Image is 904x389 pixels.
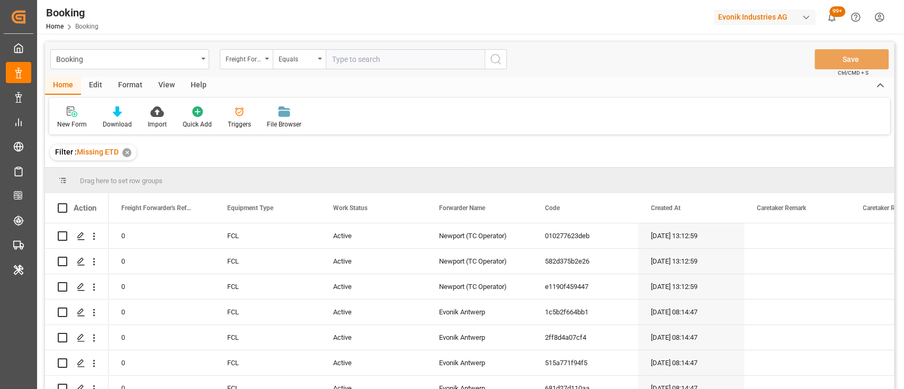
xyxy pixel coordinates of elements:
span: 99+ [829,6,845,17]
div: Evonik Industries AG [714,10,816,25]
div: FCL [214,300,320,324]
span: Work Status [333,204,368,212]
div: 0 [109,325,214,350]
div: 0 [109,274,214,299]
div: 582d375b2e26 [532,249,638,274]
div: Evonik Antwerp [426,300,532,324]
button: Help Center [844,5,867,29]
div: Active [320,249,426,274]
div: Download [103,120,132,129]
div: Active [320,300,426,324]
div: 515a771f94f5 [532,350,638,375]
div: [DATE] 13:12:59 [638,249,744,274]
div: 1c5b2f664bb1 [532,300,638,324]
div: Evonik Antwerp [426,350,532,375]
div: New Form [57,120,87,129]
div: Active [320,350,426,375]
button: search button [485,49,507,69]
div: Active [320,274,426,299]
div: Press SPACE to select this row. [45,249,109,274]
span: Code [545,204,560,212]
div: FCL [214,249,320,274]
input: Type to search [326,49,485,69]
div: e1190f459447 [532,274,638,299]
button: Evonik Industries AG [714,7,820,27]
span: Forwarder Name [439,204,485,212]
div: Import [148,120,167,129]
div: 0 [109,223,214,248]
div: 0 [109,300,214,324]
div: Triggers [228,120,251,129]
button: Save [815,49,889,69]
span: Freight Forwarder's Reference No. [121,204,192,212]
div: FCL [214,223,320,248]
button: show 100 new notifications [820,5,844,29]
div: Active [320,325,426,350]
div: File Browser [267,120,301,129]
button: open menu [220,49,273,69]
div: 010277623deb [532,223,638,248]
div: Booking [46,5,99,21]
div: Press SPACE to select this row. [45,325,109,350]
div: Help [183,77,214,95]
div: [DATE] 08:14:47 [638,300,744,324]
span: Ctrl/CMD + S [838,69,869,77]
div: Evonik Antwerp [426,325,532,350]
span: Drag here to set row groups [80,177,163,185]
div: Equals [279,52,315,64]
div: View [150,77,183,95]
div: Booking [56,52,198,65]
div: ✕ [122,148,131,157]
span: Caretaker Remark [757,204,806,212]
div: Quick Add [183,120,212,129]
div: FCL [214,274,320,299]
span: Equipment Type [227,204,273,212]
div: FCL [214,350,320,375]
button: open menu [273,49,326,69]
div: FCL [214,325,320,350]
div: 2ff8d4a07cf4 [532,325,638,350]
div: Press SPACE to select this row. [45,223,109,249]
div: Format [110,77,150,95]
div: Press SPACE to select this row. [45,350,109,376]
div: Home [45,77,81,95]
div: 0 [109,249,214,274]
div: Active [320,223,426,248]
div: 0 [109,350,214,375]
div: Action [74,203,96,213]
div: [DATE] 08:14:47 [638,325,744,350]
div: Newport (TC Operator) [426,223,532,248]
span: Filter : [55,148,77,156]
a: Home [46,23,64,30]
div: [DATE] 08:14:47 [638,350,744,375]
div: Freight Forwarder's Reference No. [226,52,262,64]
div: Press SPACE to select this row. [45,300,109,325]
div: Newport (TC Operator) [426,274,532,299]
div: [DATE] 13:12:59 [638,274,744,299]
div: Edit [81,77,110,95]
div: [DATE] 13:12:59 [638,223,744,248]
div: Press SPACE to select this row. [45,274,109,300]
div: Newport (TC Operator) [426,249,532,274]
span: Missing ETD [77,148,119,156]
span: Created At [651,204,681,212]
button: open menu [50,49,209,69]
